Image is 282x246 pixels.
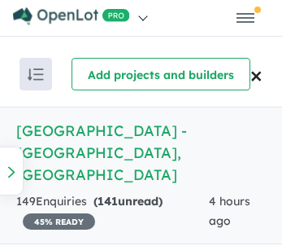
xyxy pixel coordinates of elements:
span: 45 % READY [23,213,95,230]
img: Openlot PRO Logo [13,7,130,25]
button: Close [245,42,282,107]
span: 141 [98,194,118,209]
span: × [250,54,262,95]
strong: ( unread) [93,194,163,209]
img: sort.svg [28,68,44,81]
h5: [GEOGRAPHIC_DATA] - [GEOGRAPHIC_DATA] , [GEOGRAPHIC_DATA] [16,120,266,186]
div: 149 Enquir ies [16,192,209,231]
button: Toggle navigation [214,11,278,26]
span: 4 hours ago [209,194,250,228]
button: Add projects and builders [72,58,250,90]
